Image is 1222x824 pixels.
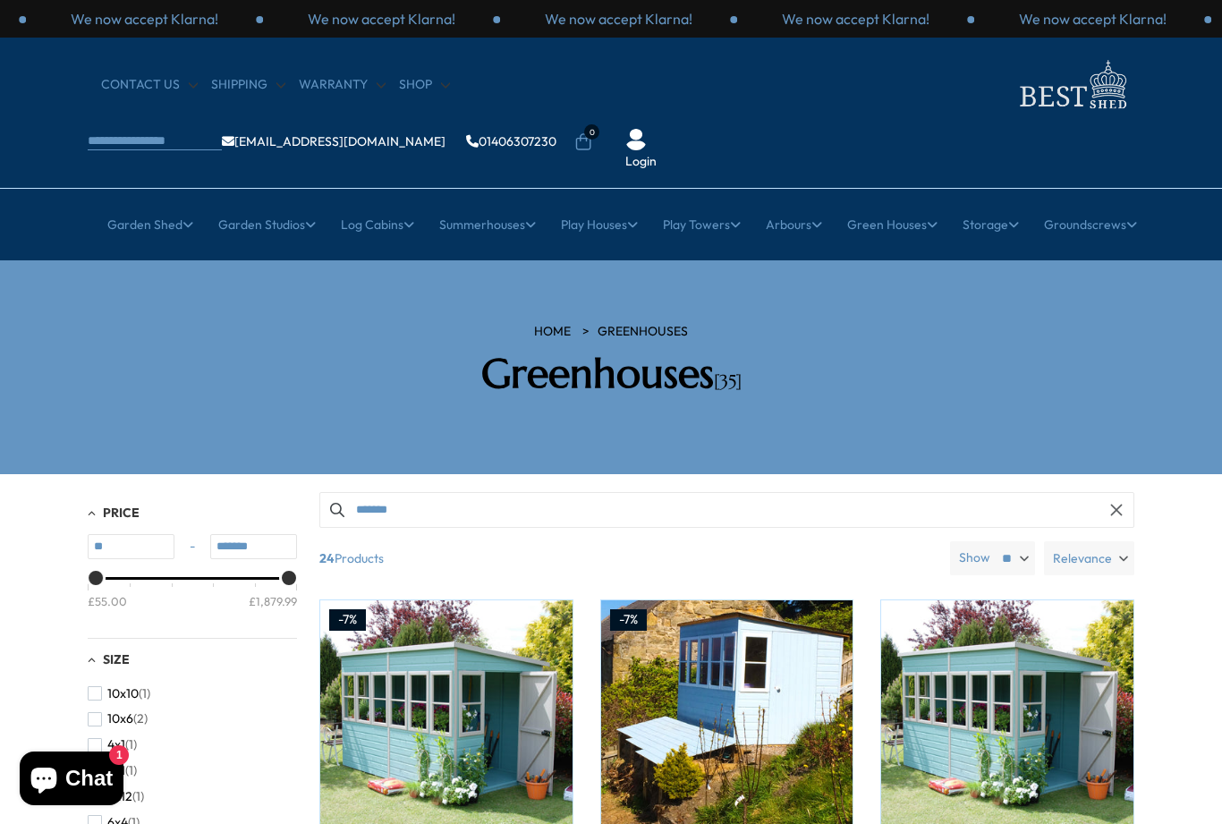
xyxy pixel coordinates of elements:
input: Max value [210,534,297,559]
span: (2) [133,711,148,726]
span: (1) [125,763,137,778]
img: logo [1009,55,1134,114]
div: 1 / 3 [974,9,1211,29]
span: Price [103,505,140,521]
a: Shop [399,76,450,94]
span: 10x10 [107,686,139,701]
a: [EMAIL_ADDRESS][DOMAIN_NAME] [222,135,446,148]
a: Summerhouses [439,202,536,247]
div: £55.00 [88,592,127,608]
p: We now accept Klarna! [1019,9,1167,29]
span: Relevance [1053,541,1112,575]
span: (1) [132,789,144,804]
a: CONTACT US [101,76,198,94]
a: Groundscrews [1044,202,1137,247]
div: 3 / 3 [26,9,263,29]
div: Price [88,577,297,624]
a: Warranty [299,76,386,94]
a: 0 [574,133,592,151]
a: Log Cabins [341,202,414,247]
a: Play Towers [663,202,741,247]
span: 0 [584,124,599,140]
span: (1) [139,686,150,701]
span: (1) [125,737,137,752]
a: Storage [963,202,1019,247]
span: Size [103,651,130,667]
p: We now accept Klarna! [545,9,692,29]
div: -7% [329,609,366,631]
a: 01406307230 [466,135,556,148]
button: 10x10 [88,681,150,707]
a: Login [625,153,657,171]
p: We now accept Klarna! [782,9,929,29]
div: 2 / 3 [500,9,737,29]
span: [35] [714,370,742,393]
label: Relevance [1044,541,1134,575]
div: 1 / 3 [263,9,500,29]
a: HOME [534,323,571,341]
p: We now accept Klarna! [71,9,218,29]
button: 4x1 [88,732,137,758]
span: 4x1 [107,737,125,752]
a: Arbours [766,202,822,247]
inbox-online-store-chat: Shopify online store chat [14,752,129,810]
img: User Icon [625,129,647,150]
button: 10x6 [88,706,148,732]
span: Products [312,541,943,575]
a: Play Houses [561,202,638,247]
span: 10x6 [107,711,133,726]
a: Shipping [211,76,285,94]
a: Garden Studios [218,202,316,247]
p: We now accept Klarna! [308,9,455,29]
span: - [174,538,210,556]
div: 3 / 3 [737,9,974,29]
label: Show [959,549,990,567]
div: £1,879.99 [249,592,297,608]
a: Greenhouses [598,323,688,341]
input: Min value [88,534,174,559]
h2: Greenhouses [356,350,866,398]
div: -7% [610,609,647,631]
a: Garden Shed [107,202,193,247]
input: Search products [319,492,1134,528]
b: 24 [319,541,335,575]
a: Green Houses [847,202,938,247]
